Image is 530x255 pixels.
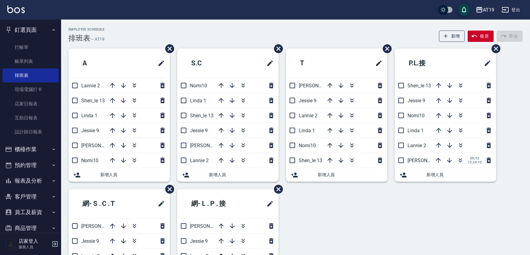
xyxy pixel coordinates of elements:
[468,160,481,164] span: 12:24:10
[190,158,209,163] span: Lannie 2
[182,193,249,215] h2: 網- L . P . 接
[2,22,59,38] button: 釘選頁面
[190,238,208,244] span: Jessie 9
[2,157,59,173] button: 預約管理
[154,56,165,71] span: 修改班表的標題
[499,4,523,16] button: 登出
[2,204,59,220] button: 員工及薪資
[100,172,165,178] span: 新增人員
[299,98,316,104] span: Jessie 9
[487,40,501,58] span: 刪除班表
[177,168,279,182] div: 新增人員
[2,173,59,189] button: 報表及分析
[299,128,315,133] span: Linda 1
[81,113,97,118] span: Linda 1
[371,56,382,71] span: 修改班表的標題
[468,31,494,42] button: 復原
[408,113,425,118] span: Nomi10
[68,34,90,42] h3: 排班表
[90,36,104,42] h6: — AT19
[5,238,17,250] img: Person
[182,52,237,74] h2: S.C
[2,68,59,82] a: 排班表
[81,158,98,163] span: Nomi10
[154,196,165,211] span: 修改班表的標題
[299,158,322,163] span: Shen_le 13
[190,128,208,133] span: Jessie 9
[81,223,122,229] span: [PERSON_NAME] 6
[408,83,431,89] span: Shen_le 13
[299,113,317,118] span: Lannie 2
[81,83,100,89] span: Lannie 2
[7,5,25,13] img: Logo
[68,168,170,182] div: 新增人員
[161,180,175,198] span: 刪除班表
[2,54,59,68] a: 帳單列表
[408,128,424,133] span: Linda 1
[408,98,425,104] span: Jessie 9
[81,98,105,104] span: Shen_le 13
[2,111,59,125] a: 互助日報表
[190,83,207,89] span: Nomi10
[439,31,465,42] button: 新增
[2,220,59,236] button: 商品管理
[473,4,497,16] button: AT19
[299,143,316,148] span: Nomi10
[269,180,284,198] span: 刪除班表
[408,143,426,148] span: Lannie 2
[19,244,50,250] p: 服務人員
[395,168,496,182] div: 新增人員
[480,56,491,71] span: 修改班表的標題
[209,172,274,178] span: 新增人員
[263,196,274,211] span: 修改班表的標題
[291,52,342,74] h2: T
[190,98,206,104] span: Linda 1
[318,172,382,178] span: 新增人員
[81,128,99,133] span: Jessie 9
[483,6,494,14] div: AT19
[299,83,339,89] span: [PERSON_NAME] 6
[269,40,284,58] span: 刪除班表
[2,141,59,157] button: 櫃檯作業
[161,40,175,58] span: 刪除班表
[400,52,457,74] h2: P.L.接
[81,143,122,148] span: [PERSON_NAME] 6
[263,56,274,71] span: 修改班表的標題
[286,168,387,182] div: 新增人員
[468,156,481,160] span: 09/12
[458,4,470,16] button: save
[2,97,59,111] a: 店家日報表
[2,82,59,97] a: 現場電腦打卡
[19,238,50,244] h5: 店家登入
[190,113,214,118] span: Shen_le 13
[190,223,231,229] span: [PERSON_NAME] 6
[378,40,393,58] span: 刪除班表
[73,193,139,215] h2: 網- S . C . T
[2,189,59,205] button: 客戶管理
[408,158,448,163] span: [PERSON_NAME] 6
[73,52,125,74] h2: A
[190,143,231,148] span: [PERSON_NAME] 6
[2,40,59,54] a: 打帳單
[426,172,491,178] span: 新增人員
[68,27,105,31] h2: Employee Schedule
[2,125,59,139] a: 設計師日報表
[81,238,99,244] span: Jessie 9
